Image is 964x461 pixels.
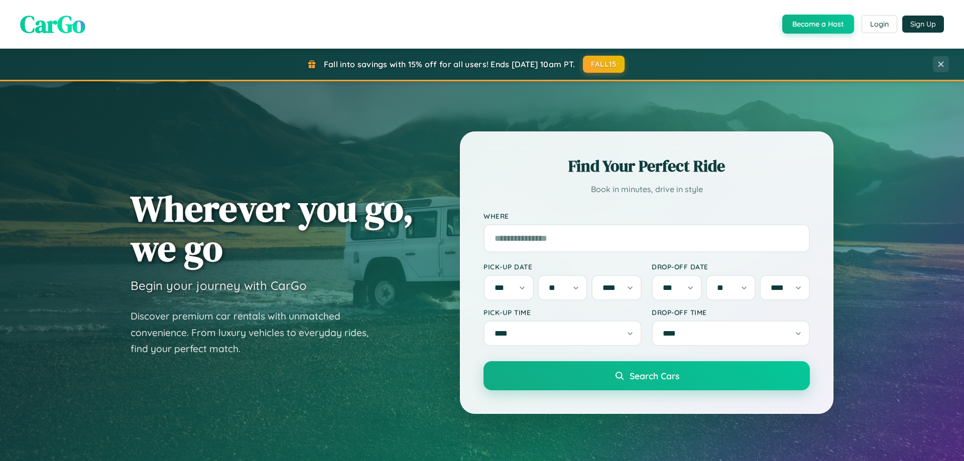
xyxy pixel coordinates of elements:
span: Fall into savings with 15% off for all users! Ends [DATE] 10am PT. [324,59,575,69]
label: Pick-up Time [484,308,642,317]
label: Where [484,212,810,220]
h1: Wherever you go, we go [131,189,414,268]
p: Book in minutes, drive in style [484,182,810,197]
h3: Begin your journey with CarGo [131,278,307,293]
label: Pick-up Date [484,262,642,271]
label: Drop-off Date [652,262,810,271]
h2: Find Your Perfect Ride [484,155,810,177]
span: Search Cars [630,370,679,381]
label: Drop-off Time [652,308,810,317]
button: Search Cars [484,361,810,390]
span: CarGo [20,8,85,41]
p: Discover premium car rentals with unmatched convenience. From luxury vehicles to everyday rides, ... [131,308,382,357]
button: FALL15 [583,56,625,73]
button: Become a Host [782,15,854,34]
button: Sign Up [902,16,944,33]
button: Login [862,15,897,33]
